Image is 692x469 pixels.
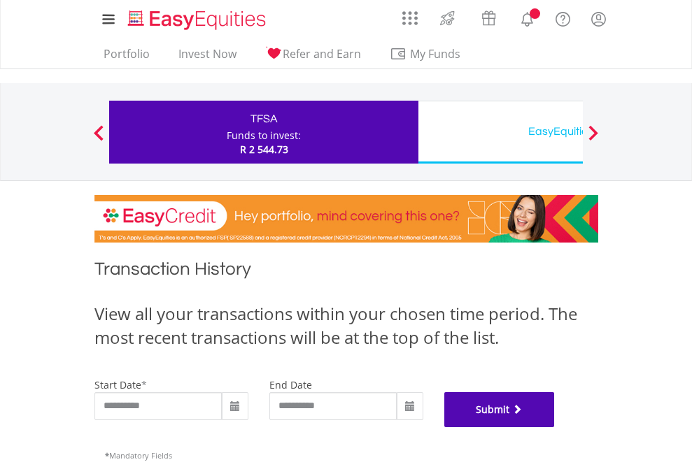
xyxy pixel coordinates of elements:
[269,378,312,391] label: end date
[240,143,288,156] span: R 2 544.73
[94,257,598,288] h1: Transaction History
[105,450,172,461] span: Mandatory Fields
[509,3,545,31] a: Notifications
[85,132,113,146] button: Previous
[581,3,616,34] a: My Profile
[125,8,271,31] img: EasyEquities_Logo.png
[402,10,418,26] img: grid-menu-icon.svg
[173,47,242,68] a: Invest Now
[122,3,271,31] a: Home page
[118,109,410,129] div: TFSA
[260,47,367,68] a: Refer and Earn
[94,378,141,391] label: start date
[579,132,607,146] button: Next
[94,195,598,243] img: EasyCredit Promotion Banner
[98,47,155,68] a: Portfolio
[283,46,361,62] span: Refer and Earn
[436,7,459,29] img: thrive-v2.svg
[545,3,581,31] a: FAQ's and Support
[227,129,301,143] div: Funds to invest:
[393,3,427,26] a: AppsGrid
[94,302,598,350] div: View all your transactions within your chosen time period. The most recent transactions will be a...
[477,7,500,29] img: vouchers-v2.svg
[468,3,509,29] a: Vouchers
[390,45,481,63] span: My Funds
[444,392,555,427] button: Submit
